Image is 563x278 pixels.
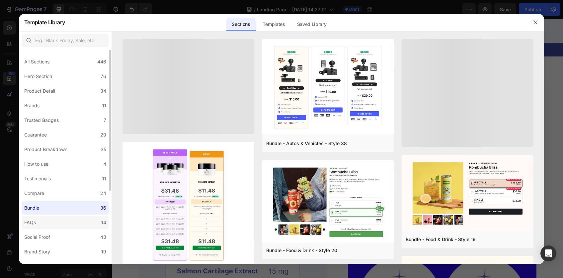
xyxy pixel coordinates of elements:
div: FAQs [24,219,36,227]
img: bd10.png [122,142,254,268]
input: E.g.: Black Friday, Sale, etc. [22,34,109,47]
div: Product Breakdown [24,145,67,153]
h2: Template Library [24,14,65,31]
div: 36 [100,204,106,212]
p: Gemix helps restore strong, healthy hair with ingredients that truly make a difference. [27,110,424,118]
div: All Sections [24,58,49,66]
div: Brand Story [24,248,50,256]
div: 04 [197,7,201,13]
img: bd20.png [262,160,394,243]
div: Bundle - Autos & Vehicles - Style 38 [266,139,347,147]
div: Compare [24,189,44,197]
div: Bundle [24,204,39,212]
div: 11 [102,102,106,110]
div: Open Intercom Messenger [540,245,556,261]
div: 26 [213,7,218,13]
div: How to use [24,160,48,168]
div: 29 [100,131,106,139]
div: 4 [103,160,106,168]
div: 23 [180,7,185,13]
div: Trusted Badges [24,116,59,124]
p: HRS [180,13,185,17]
div: Templates [257,18,290,31]
h2: Powerful Ingredients, Proven Benefits [27,85,425,104]
div: Product Detail [24,87,55,95]
div: 7 [104,116,106,124]
div: 34 [100,87,106,95]
div: 35 [101,145,106,153]
div: Sections [226,18,255,31]
div: Product List [24,262,50,270]
p: Limited time:30% OFF + FREESHIPPING [229,9,424,16]
div: 22 [100,262,106,270]
div: Hero Section [24,72,52,80]
p: SEC [213,13,218,17]
div: 19 [101,248,106,256]
img: gempages_577812560997254085-3dd265b8-211b-4718-a84a-0d38c9dc0be9.png [332,145,414,228]
p: MIN [197,13,201,17]
div: 446 [97,58,106,66]
div: 76 [101,72,106,80]
div: 43 [100,233,106,241]
p: 🎁 LIMITED TIME - HAIR DAY SALE 🎁 [1,28,450,35]
div: Guarantee [24,131,47,139]
img: bd38.png [262,39,394,136]
div: Bundle - Food & Drink - Style 20 [266,246,337,254]
img: bd19.png [402,155,533,232]
img: gempages_577812560997254085-96cfd26a-7b34-4677-af93-e96145e53555.png [247,145,329,228]
div: 24 [100,189,106,197]
div: 11 [102,175,106,183]
div: Social Proof [24,233,50,241]
div: Brands [24,102,40,110]
div: 14 [101,219,106,227]
div: Saved Library [292,18,332,31]
div: Bundle - Food & Drink - Style 19 [406,235,476,243]
div: Testimonials [24,175,51,183]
